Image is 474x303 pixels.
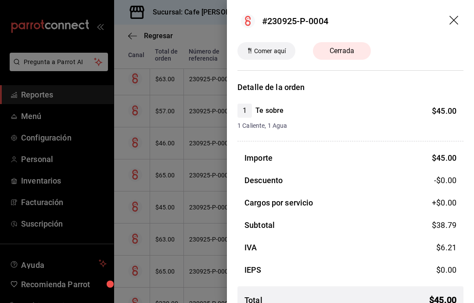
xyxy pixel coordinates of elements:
div: #230925-P-0004 [262,14,328,28]
h3: IEPS [244,264,262,276]
span: Cerrada [324,46,359,56]
span: 1 Caliente, 1 Agua [237,121,456,130]
span: 1 [237,105,252,116]
span: $ 45.00 [432,106,456,115]
h3: Subtotal [244,219,275,231]
span: Comer aquí [251,47,289,56]
span: $ 6.21 [436,243,456,252]
span: $ 0.00 [436,265,456,274]
h3: Detalle de la orden [237,81,463,93]
span: -$0.00 [434,174,456,186]
h3: Importe [244,152,273,164]
span: +$ 0.00 [432,197,456,209]
h3: Descuento [244,174,283,186]
span: $ 45.00 [432,153,456,162]
button: drag [449,16,460,26]
h3: Cargos por servicio [244,197,313,209]
span: $ 38.79 [432,220,456,230]
h4: Te sobre [255,105,284,116]
h3: IVA [244,242,257,253]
